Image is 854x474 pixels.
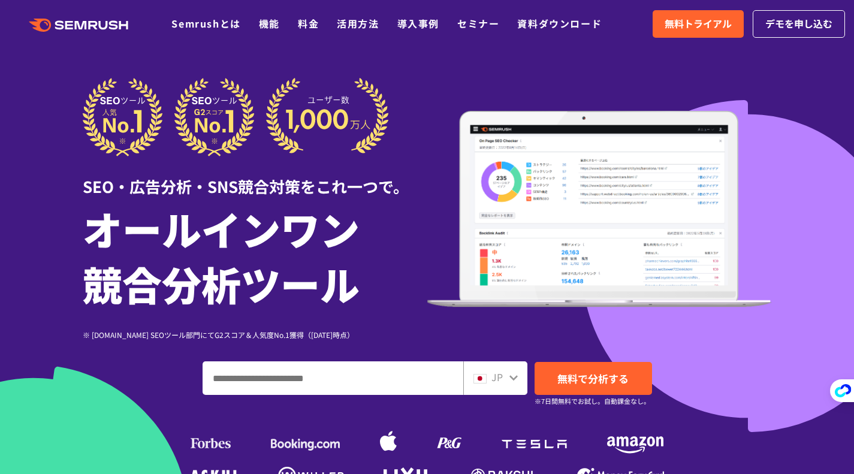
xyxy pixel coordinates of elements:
[765,16,832,32] span: デモを申し込む
[535,395,650,407] small: ※7日間無料でお試し。自動課金なし。
[171,16,240,31] a: Semrushとは
[83,329,427,340] div: ※ [DOMAIN_NAME] SEOツール部門にてG2スコア＆人気度No.1獲得（[DATE]時点）
[491,370,503,384] span: JP
[753,10,845,38] a: デモを申し込む
[397,16,439,31] a: 導入事例
[337,16,379,31] a: 活用方法
[653,10,744,38] a: 無料トライアル
[557,371,629,386] span: 無料で分析する
[517,16,602,31] a: 資料ダウンロード
[203,362,463,394] input: ドメイン、キーワードまたはURLを入力してください
[83,201,427,311] h1: オールインワン 競合分析ツール
[298,16,319,31] a: 料金
[665,16,732,32] span: 無料トライアル
[535,362,652,395] a: 無料で分析する
[259,16,280,31] a: 機能
[83,156,427,198] div: SEO・広告分析・SNS競合対策をこれ一つで。
[457,16,499,31] a: セミナー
